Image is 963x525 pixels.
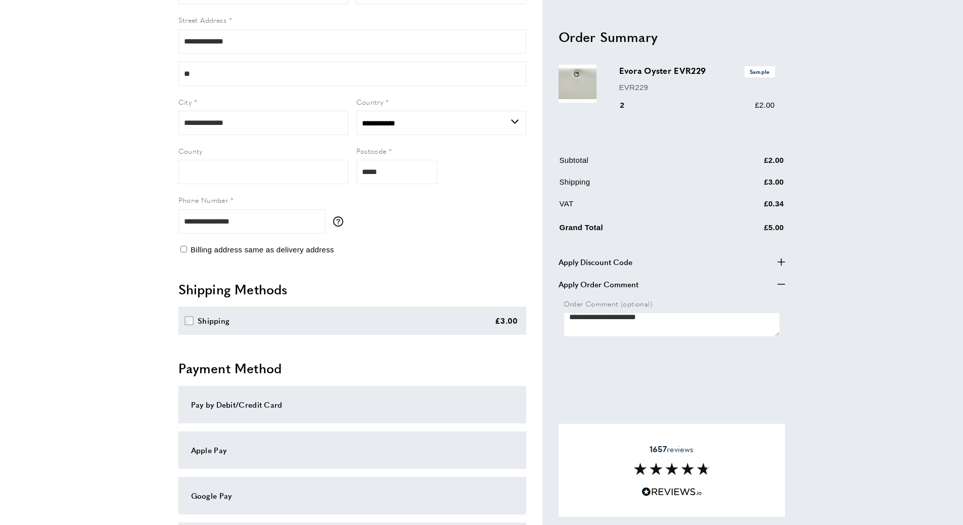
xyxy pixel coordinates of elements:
[559,278,638,290] span: Apply Order Comment
[191,399,514,411] div: Pay by Debit/Credit Card
[714,154,784,174] td: £2.00
[198,315,230,327] div: Shipping
[191,444,514,456] div: Apple Pay
[356,97,384,107] span: Country
[560,154,713,174] td: Subtotal
[641,487,702,497] img: Reviews.io 5 stars
[714,198,784,217] td: £0.34
[650,444,694,454] span: reviews
[356,146,387,156] span: Postcode
[178,146,203,156] span: County
[745,66,775,77] span: Sample
[619,99,639,111] div: 2
[559,65,597,103] img: Evora Oyster EVR229
[178,195,228,205] span: Phone Number
[180,246,187,252] input: Billing address same as delivery address
[178,280,526,298] h2: Shipping Methods
[619,81,775,93] p: EVR229
[564,297,780,309] label: Order Comment (optional)
[755,101,774,109] span: £2.00
[650,443,667,455] strong: 1657
[560,220,713,241] td: Grand Total
[191,245,334,254] span: Billing address same as delivery address
[560,198,713,217] td: VAT
[560,176,713,196] td: Shipping
[559,27,785,46] h2: Order Summary
[333,216,348,227] button: More information
[559,255,632,268] span: Apply Discount Code
[191,490,514,502] div: Google Pay
[714,176,784,196] td: £3.00
[178,15,227,25] span: Street Address
[495,315,518,327] div: £3.00
[178,359,526,377] h2: Payment Method
[714,220,784,241] td: £5.00
[634,463,710,475] img: Reviews section
[619,65,775,77] h3: Evora Oyster EVR229
[178,97,192,107] span: City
